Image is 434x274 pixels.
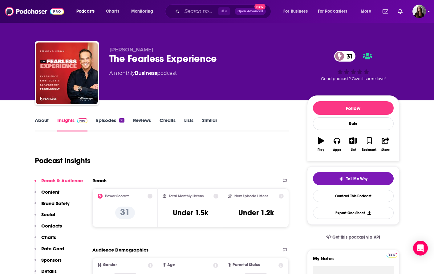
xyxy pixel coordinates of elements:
[313,190,394,202] a: Contact This Podcast
[321,230,385,245] a: Get this podcast via API
[361,133,377,155] button: Bookmark
[109,47,153,53] span: [PERSON_NAME]
[356,6,379,16] button: open menu
[318,7,347,16] span: For Podcasters
[127,6,161,16] button: open menu
[35,156,91,165] h1: Podcast Insights
[41,223,62,229] p: Contacts
[171,4,277,18] div: Search podcasts, credits, & more...
[34,212,55,223] button: Social
[92,247,148,253] h2: Audience Demographics
[41,234,56,240] p: Charts
[238,208,274,217] h3: Under 1.2k
[254,4,266,10] span: New
[412,5,426,18] img: User Profile
[92,178,107,183] h2: Reach
[76,7,95,16] span: Podcasts
[314,6,356,16] button: open menu
[361,7,371,16] span: More
[41,200,70,206] p: Brand Safety
[131,7,153,16] span: Monitoring
[115,207,135,219] p: 31
[313,256,394,266] label: My Notes
[34,257,62,268] button: Sponsors
[41,246,64,252] p: Rate Card
[36,42,98,104] img: The Fearless Experience
[182,6,218,16] input: Search podcasts, credits, & more...
[77,118,88,123] img: Podchaser Pro
[412,5,426,18] span: Logged in as bnmartinn
[413,241,428,256] div: Open Intercom Messenger
[412,5,426,18] button: Show profile menu
[35,117,49,131] a: About
[387,253,397,258] img: Podchaser Pro
[173,208,208,217] h3: Under 1.5k
[105,194,129,198] h2: Power Score™
[333,148,341,152] div: Apps
[169,194,204,198] h2: Total Monthly Listens
[332,235,380,240] span: Get this podcast via API
[381,148,390,152] div: Share
[377,133,393,155] button: Share
[307,47,400,85] div: 31Good podcast? Give it some love!
[103,263,117,267] span: Gender
[351,148,356,152] div: List
[321,76,386,81] span: Good podcast? Give it some love!
[109,70,177,77] div: A monthly podcast
[345,133,361,155] button: List
[395,6,405,17] a: Show notifications dropdown
[235,8,266,15] button: Open AdvancedNew
[41,178,83,183] p: Reach & Audience
[202,117,217,131] a: Similar
[34,189,59,200] button: Content
[279,6,315,16] button: open menu
[234,194,268,198] h2: New Episode Listens
[313,207,394,219] button: Export One-Sheet
[184,117,193,131] a: Lists
[160,117,176,131] a: Credits
[34,178,83,189] button: Reach & Audience
[41,257,62,263] p: Sponsors
[237,10,263,13] span: Open Advanced
[283,7,308,16] span: For Business
[5,6,64,17] img: Podchaser - Follow, Share and Rate Podcasts
[41,189,59,195] p: Content
[313,172,394,185] button: tell me why sparkleTell Me Why
[387,252,397,258] a: Pro website
[106,7,119,16] span: Charts
[167,263,175,267] span: Age
[34,234,56,246] button: Charts
[34,223,62,234] button: Contacts
[102,6,123,16] a: Charts
[72,6,103,16] button: open menu
[380,6,391,17] a: Show notifications dropdown
[318,148,324,152] div: Play
[339,176,344,181] img: tell me why sparkle
[41,212,55,217] p: Social
[329,133,345,155] button: Apps
[313,101,394,115] button: Follow
[313,117,394,130] div: Rate
[340,51,355,62] span: 31
[119,118,124,123] div: 21
[133,117,151,131] a: Reviews
[233,263,260,267] span: Parental Status
[135,70,157,76] a: Business
[362,148,376,152] div: Bookmark
[57,117,88,131] a: InsightsPodchaser Pro
[34,246,64,257] button: Rate Card
[41,268,57,274] p: Details
[218,7,230,15] span: ⌘ K
[96,117,124,131] a: Episodes21
[313,133,329,155] button: Play
[334,51,355,62] a: 31
[346,176,367,181] span: Tell Me Why
[34,200,70,212] button: Brand Safety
